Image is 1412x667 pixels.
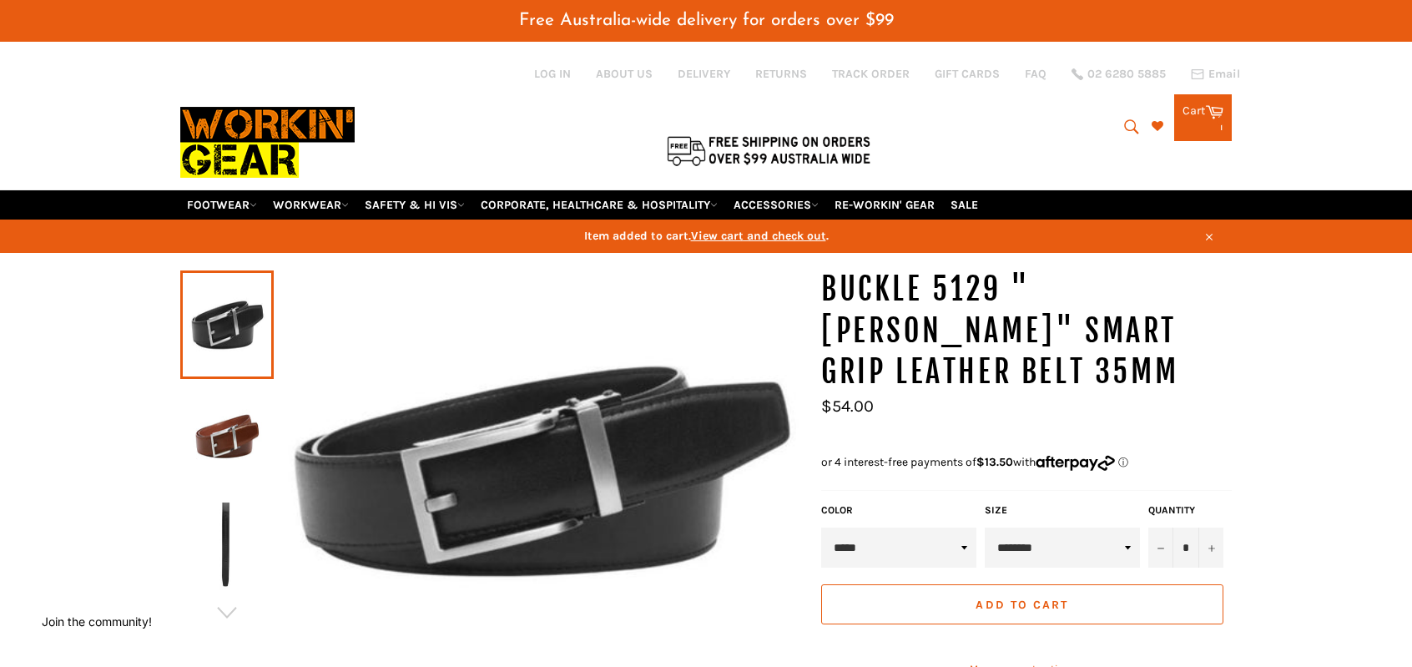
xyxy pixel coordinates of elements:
[1148,503,1223,518] label: Quantity
[727,190,825,220] a: ACCESSORIES
[596,66,653,82] a: ABOUT US
[519,12,894,29] span: Free Australia-wide delivery for orders over $99
[821,269,1232,393] h1: BUCKLE 5129 "[PERSON_NAME]" Smart Grip Leather Belt 35mm
[534,67,571,81] a: Log in
[821,397,874,416] span: $54.00
[189,391,265,483] img: Workin Gear - BUCKLE 5129 "Hamilton" Leather Belt
[180,95,355,189] img: Workin Gear leaders in Workwear, Safety Boots, PPE, Uniforms. Australia's No.1 in Workwear
[189,503,265,594] img: Workin Gear - BUCKLE 5129 "Hamilton" Leather Belt
[678,66,730,82] a: DELIVERY
[1148,528,1173,568] button: Reduce item quantity by one
[180,220,1232,252] a: Item added to cart.View cart and check out.
[821,503,976,518] label: Color
[985,503,1140,518] label: Size
[1191,68,1240,81] a: Email
[180,190,264,220] a: FOOTWEAR
[1219,119,1223,134] span: 1
[1174,94,1232,141] a: Cart 1
[474,190,724,220] a: CORPORATE, HEALTHCARE & HOSPITALITY
[755,66,807,82] a: RETURNS
[664,133,873,168] img: Flat $9.95 shipping Australia wide
[180,228,1232,244] span: Item added to cart. .
[832,66,910,82] a: TRACK ORDER
[1025,66,1046,82] a: FAQ
[821,584,1223,624] button: Add to Cart
[944,190,985,220] a: SALE
[1208,68,1240,80] span: Email
[935,66,1000,82] a: GIFT CARDS
[1087,68,1166,80] span: 02 6280 5885
[691,229,826,243] span: View cart and check out
[42,614,152,629] button: Join the community!
[1198,528,1223,568] button: Increase item quantity by one
[828,190,941,220] a: RE-WORKIN' GEAR
[976,598,1068,612] span: Add to Cart
[358,190,472,220] a: SAFETY & HI VIS
[266,190,356,220] a: WORKWEAR
[1072,68,1166,80] a: 02 6280 5885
